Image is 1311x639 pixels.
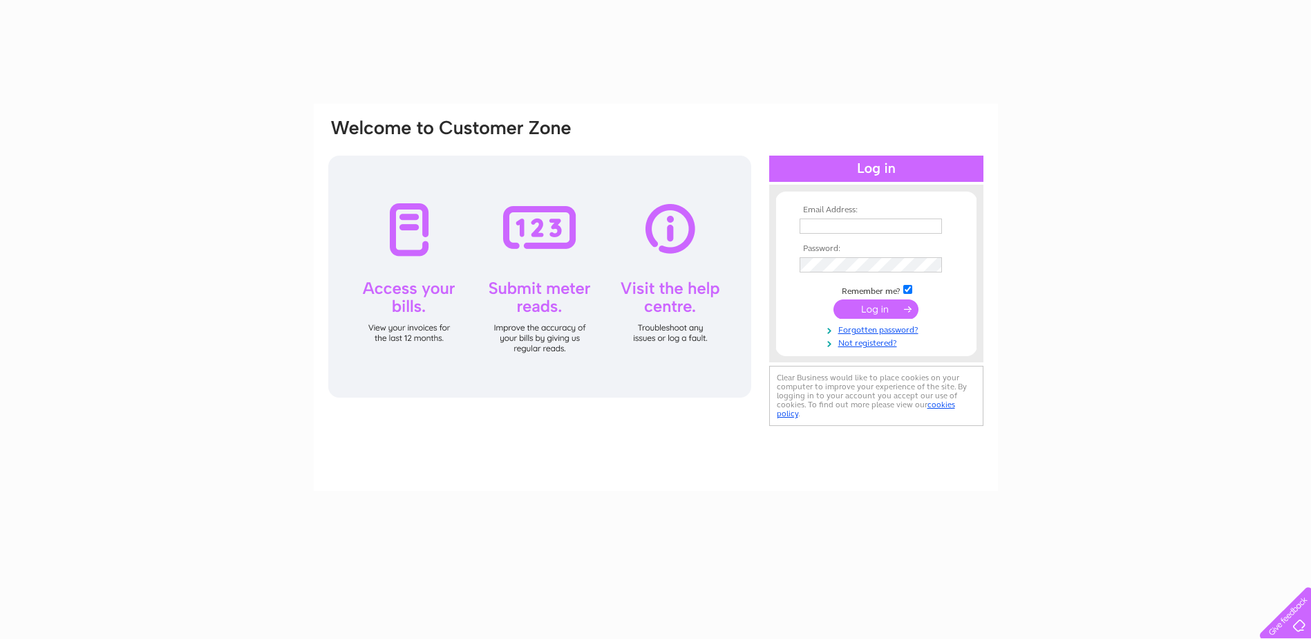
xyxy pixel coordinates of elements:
[796,205,956,215] th: Email Address:
[800,335,956,349] a: Not registered?
[796,244,956,254] th: Password:
[833,299,918,319] input: Submit
[777,400,955,418] a: cookies policy
[769,366,983,426] div: Clear Business would like to place cookies on your computer to improve your experience of the sit...
[800,322,956,335] a: Forgotten password?
[796,283,956,297] td: Remember me?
